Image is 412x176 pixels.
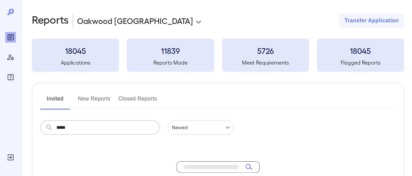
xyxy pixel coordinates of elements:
[32,45,119,56] h3: 18045
[5,152,16,163] div: Log Out
[222,59,309,67] h5: Meet Requirements
[317,59,404,67] h5: Flagged Reports
[78,93,111,109] button: New Reports
[168,120,234,135] div: Newest
[32,39,404,72] summary: 18045Applications11839Reports Made5726Meet Requirements18045Flagged Reports
[32,59,119,67] h5: Applications
[119,93,157,109] button: Closed Reports
[339,13,404,28] button: Transfer Application
[5,32,16,43] div: Reports
[40,93,70,109] button: Invited
[127,59,214,67] h5: Reports Made
[32,13,69,28] h2: Reports
[222,45,309,56] h3: 5726
[77,15,193,26] p: Oakwood [GEOGRAPHIC_DATA]
[5,52,16,63] div: Manage Users
[127,45,214,56] h3: 11839
[317,45,404,56] h3: 18045
[5,72,16,83] div: FAQ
